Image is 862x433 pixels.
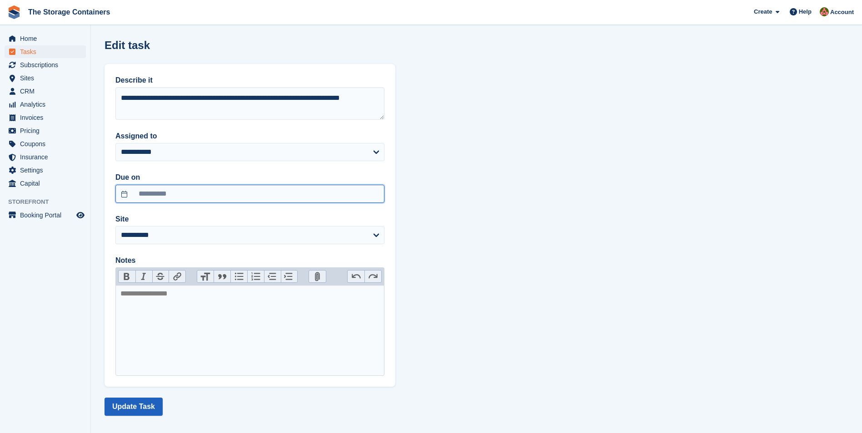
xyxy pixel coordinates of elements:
[20,59,75,71] span: Subscriptions
[5,124,86,137] a: menu
[5,85,86,98] a: menu
[135,271,152,282] button: Italic
[799,7,812,16] span: Help
[20,209,75,221] span: Booking Portal
[5,177,86,190] a: menu
[830,8,854,17] span: Account
[5,209,86,221] a: menu
[5,59,86,71] a: menu
[348,271,364,282] button: Undo
[75,210,86,221] a: Preview store
[20,164,75,177] span: Settings
[20,138,75,150] span: Coupons
[105,39,150,51] h1: Edit task
[152,271,169,282] button: Strikethrough
[20,177,75,190] span: Capital
[20,45,75,58] span: Tasks
[115,131,384,142] label: Assigned to
[20,72,75,84] span: Sites
[820,7,829,16] img: Kirsty Simpson
[264,271,281,282] button: Decrease Level
[5,98,86,111] a: menu
[20,124,75,137] span: Pricing
[115,75,384,86] label: Describe it
[20,85,75,98] span: CRM
[5,45,86,58] a: menu
[5,138,86,150] a: menu
[115,255,384,266] label: Notes
[5,151,86,163] a: menu
[197,271,214,282] button: Heading
[119,271,135,282] button: Bold
[247,271,264,282] button: Numbers
[5,164,86,177] a: menu
[115,172,384,183] label: Due on
[169,271,185,282] button: Link
[20,32,75,45] span: Home
[5,72,86,84] a: menu
[281,271,298,282] button: Increase Level
[20,151,75,163] span: Insurance
[309,271,326,282] button: Attach Files
[364,271,381,282] button: Redo
[5,111,86,124] a: menu
[754,7,772,16] span: Create
[5,32,86,45] a: menu
[20,111,75,124] span: Invoices
[20,98,75,111] span: Analytics
[214,271,230,282] button: Quote
[230,271,247,282] button: Bullets
[7,5,21,19] img: stora-icon-8386f47178a22dfd0bd8f6a31ec36ba5ce8667c1dd55bd0f319d3a0aa187defe.svg
[25,5,114,20] a: The Storage Containers
[8,197,90,207] span: Storefront
[115,214,384,225] label: Site
[105,398,163,416] button: Update Task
